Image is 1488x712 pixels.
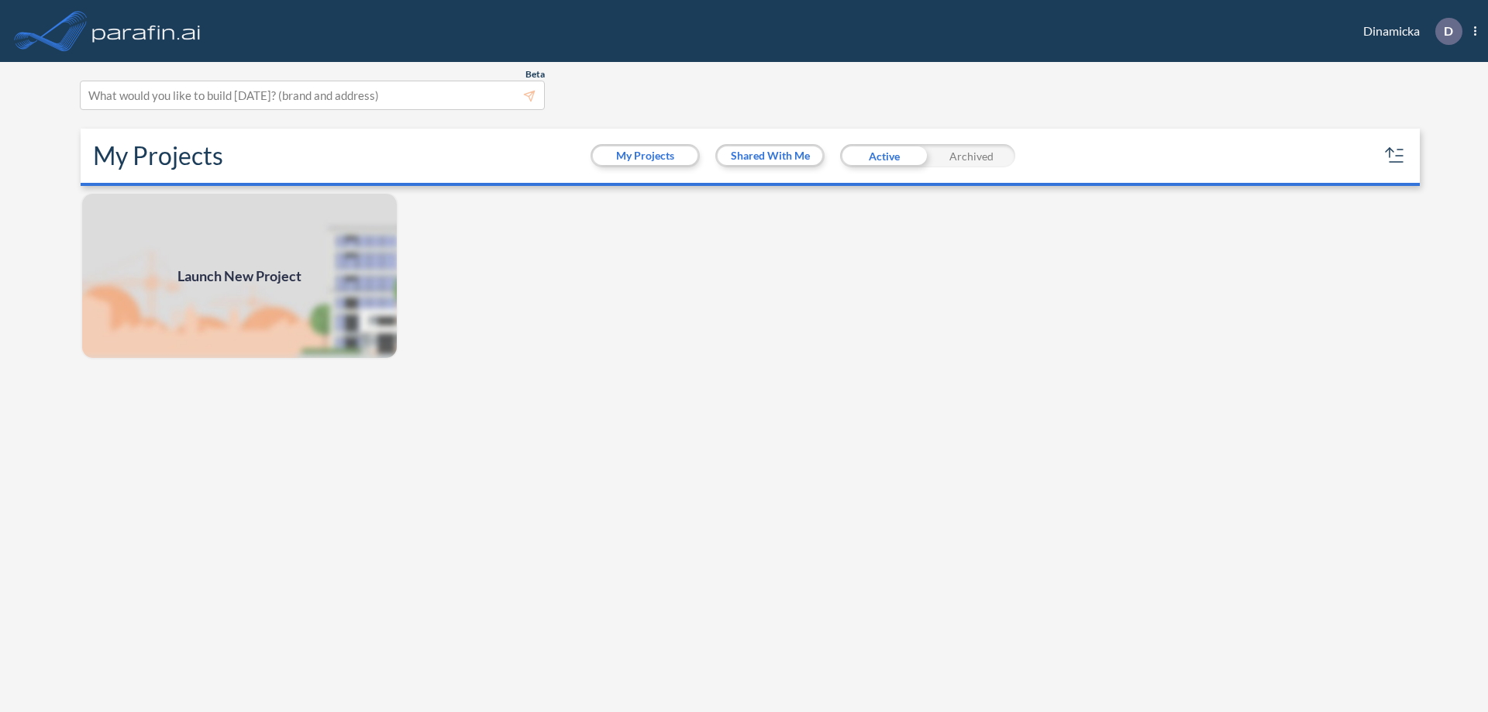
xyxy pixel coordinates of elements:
[81,192,398,359] img: add
[718,146,822,165] button: Shared With Me
[525,68,545,81] span: Beta
[928,144,1015,167] div: Archived
[89,15,204,46] img: logo
[593,146,697,165] button: My Projects
[840,144,928,167] div: Active
[1340,18,1476,45] div: Dinamicka
[81,192,398,359] a: Launch New Project
[177,266,301,287] span: Launch New Project
[1444,24,1453,38] p: D
[1383,143,1407,168] button: sort
[93,141,223,170] h2: My Projects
